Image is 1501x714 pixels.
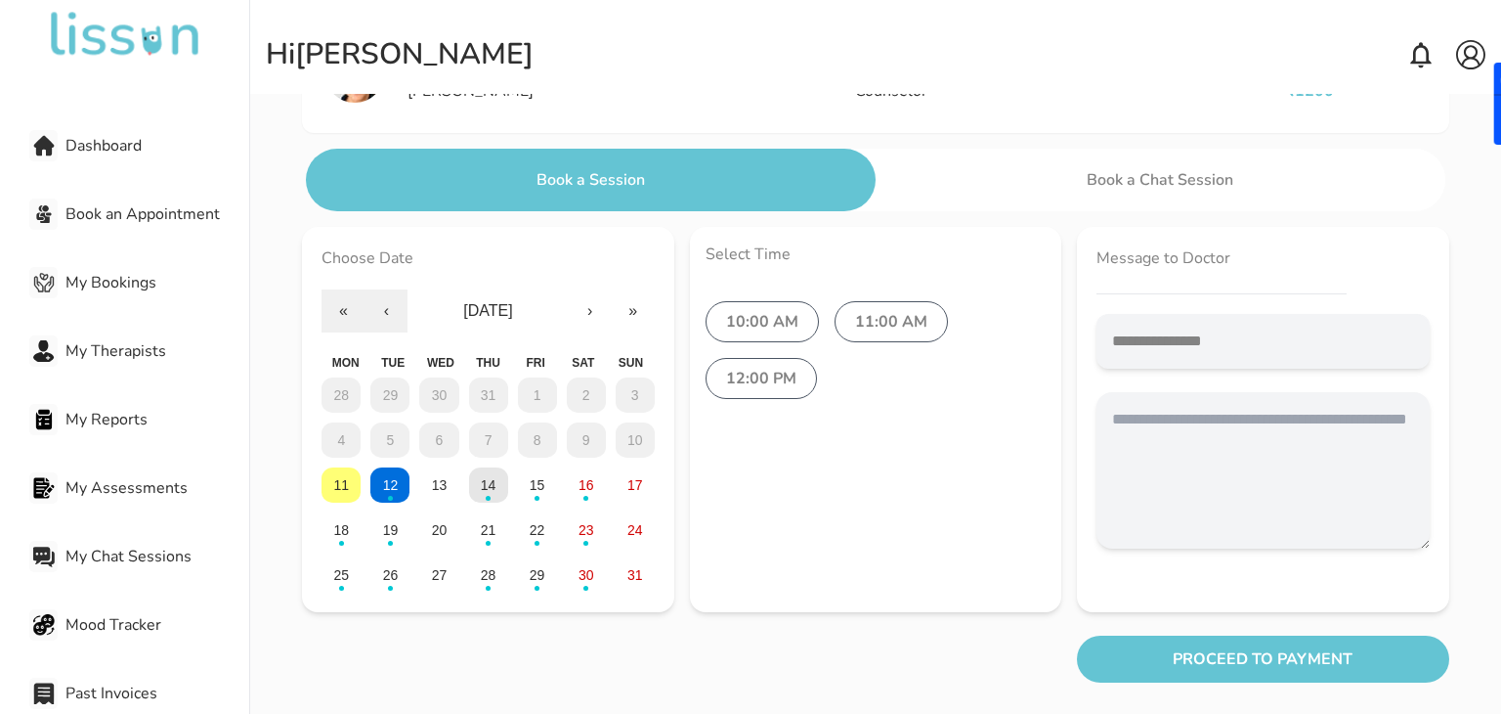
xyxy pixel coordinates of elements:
[572,356,594,370] abbr: Saturday
[582,387,590,403] abbr: 2 August 2025
[469,423,508,458] button: 7 August 2025
[518,378,557,413] button: 1 August 2025
[518,468,557,503] button: 15 August 2025
[432,567,448,583] abbr: 27 August 2025
[33,477,55,499] img: My Assessments
[616,513,655,548] button: 24 August 2025
[706,358,817,399] label: 12:00 PM
[419,468,458,503] button: 13 August 2025
[65,545,249,568] span: My Chat Sessions
[616,423,655,458] button: 10 August 2025
[469,378,508,413] button: 31 July 2025
[322,423,361,458] button: 4 August 2025
[481,477,496,493] abbr: 14 August 2025
[612,290,655,333] button: »
[706,243,1046,266] div: Select Time
[334,522,350,538] abbr: 18 August 2025
[370,423,409,458] button: 5 August 2025
[582,432,590,448] abbr: 9 August 2025
[463,302,512,319] span: [DATE]
[334,567,350,583] abbr: 25 August 2025
[432,522,448,538] abbr: 20 August 2025
[616,378,655,413] button: 3 August 2025
[65,476,249,500] span: My Assessments
[427,356,454,370] abbr: Wednesday
[33,135,55,156] img: Dashboard
[65,408,249,431] span: My Reports
[33,683,55,704] img: Past Invoices
[567,468,606,503] button: 16 August 2025
[706,301,819,342] label: 10:00 AM
[518,558,557,593] button: 29 August 2025
[481,522,496,538] abbr: 21 August 2025
[481,567,496,583] abbr: 28 August 2025
[518,423,557,458] button: 8 August 2025
[47,12,203,59] img: undefined
[322,246,654,270] div: Choose Date
[432,477,448,493] abbr: 13 August 2025
[370,513,409,548] button: 19 August 2025
[33,614,55,636] img: Mood Tracker
[65,613,249,637] span: Mood Tracker
[334,387,350,403] abbr: 28 July 2025
[619,356,643,370] abbr: Sunday
[627,432,643,448] abbr: 10 August 2025
[481,387,496,403] abbr: 31 July 2025
[65,202,249,226] span: Book an Appointment
[370,558,409,593] button: 26 August 2025
[1077,636,1448,683] button: PROCEED TO PAYMENT
[322,513,361,548] button: 18 August 2025
[627,522,643,538] abbr: 24 August 2025
[567,558,606,593] button: 30 August 2025
[33,340,55,362] img: My Therapists
[579,567,594,583] abbr: 30 August 2025
[33,203,55,225] img: Book an Appointment
[526,356,544,370] abbr: Friday
[530,567,545,583] abbr: 29 August 2025
[616,558,655,593] button: 31 August 2025
[370,378,409,413] button: 29 July 2025
[322,290,365,333] button: «
[365,290,407,333] button: ‹
[322,558,361,593] button: 25 August 2025
[469,468,508,503] button: 14 August 2025
[476,356,500,370] abbr: Thursday
[332,356,360,370] abbr: Monday
[534,432,541,448] abbr: 8 August 2025
[1456,40,1485,69] img: account.svg
[432,387,448,403] abbr: 30 July 2025
[530,477,545,493] abbr: 15 August 2025
[631,387,639,403] abbr: 3 August 2025
[334,477,350,493] abbr: 11 August 2025
[266,37,534,72] div: Hi [PERSON_NAME]
[383,477,399,493] abbr: 12 August 2025
[322,378,361,413] button: 28 July 2025
[419,558,458,593] button: 27 August 2025
[567,423,606,458] button: 9 August 2025
[383,567,399,583] abbr: 26 August 2025
[65,271,249,294] span: My Bookings
[469,558,508,593] button: 28 August 2025
[876,149,1445,211] button: Book a Chat Session
[33,546,55,567] img: My Chat Sessions
[469,513,508,548] button: 21 August 2025
[33,272,55,293] img: My Bookings
[33,409,55,430] img: My Reports
[65,134,249,157] span: Dashboard
[381,356,405,370] abbr: Tuesday
[383,522,399,538] abbr: 19 August 2025
[616,468,655,503] button: 17 August 2025
[627,477,643,493] abbr: 17 August 2025
[835,301,948,342] label: 11:00 AM
[567,378,606,413] button: 2 August 2025
[530,522,545,538] abbr: 22 August 2025
[419,378,458,413] button: 30 July 2025
[322,468,361,503] button: 11 August 2025
[65,682,249,705] span: Past Invoices
[579,477,594,493] abbr: 16 August 2025
[306,149,876,211] button: Book a Session
[485,432,493,448] abbr: 7 August 2025
[65,339,249,363] span: My Therapists
[337,432,345,448] abbr: 4 August 2025
[569,290,612,333] button: ›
